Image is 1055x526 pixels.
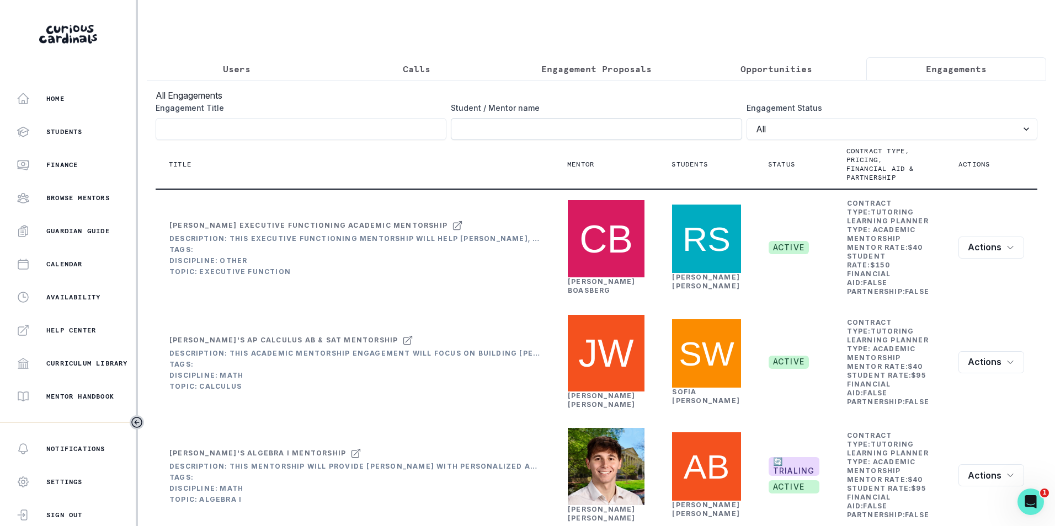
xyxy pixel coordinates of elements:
b: $ 150 [870,261,891,269]
div: Tags: [169,360,540,369]
div: Topic: Calculus [169,382,540,391]
p: Students [672,160,708,169]
a: [PERSON_NAME] [PERSON_NAME] [568,505,636,522]
div: Description: This Academic Mentorship engagement will focus on building [PERSON_NAME]'s confidenc... [169,349,540,358]
p: Notifications [46,444,105,453]
div: Topic: Executive Function [169,267,540,276]
p: Help Center [46,326,96,335]
b: false [863,502,887,510]
div: Discipline: Other [169,256,540,265]
span: active [769,356,809,369]
td: Contract Type: Learning Planner Type: Mentor Rate: Student Rate: Financial Aid: Partnership: [846,431,932,520]
p: Home [46,94,65,103]
div: Description: This executive functioning mentorship will help [PERSON_NAME], a 9th grader with [ME... [169,234,540,243]
p: Mentor [567,160,594,169]
div: Discipline: Math [169,371,540,380]
b: Academic Mentorship [847,458,916,475]
p: Sign Out [46,511,83,519]
a: [PERSON_NAME] [PERSON_NAME] [672,273,740,290]
b: $ 40 [908,243,923,251]
img: Curious Cardinals Logo [39,25,97,44]
p: Engagement Proposals [541,62,652,76]
b: Academic Mentorship [847,226,916,243]
p: Curriculum Library [46,359,128,368]
b: false [905,287,929,296]
b: Academic Mentorship [847,345,916,362]
p: Browse Mentors [46,194,110,202]
p: Finance [46,160,78,169]
td: Contract Type: Learning Planner Type: Mentor Rate: Student Rate: Financial Aid: Partnership: [846,198,932,297]
b: $ 40 [908,475,923,484]
b: tutoring [871,327,914,335]
div: [PERSON_NAME] Executive Functioning Academic Mentorship [169,221,447,230]
div: [PERSON_NAME]'s AP Calculus AB & SAT Mentorship [169,336,398,345]
p: Guardian Guide [46,227,110,235]
label: Engagement Title [156,102,440,114]
span: 1 [1040,489,1049,497]
a: Sofia [PERSON_NAME] [672,388,740,405]
p: Students [46,127,83,136]
td: Contract Type: Learning Planner Type: Mentor Rate: Student Rate: Financial Aid: Partnership: [846,318,932,407]
b: false [863,389,887,397]
p: Mentor Handbook [46,392,114,401]
a: [PERSON_NAME] Boasberg [568,277,636,294]
p: Availability [46,293,100,302]
p: Status [768,160,795,169]
p: Users [223,62,251,76]
b: false [905,398,929,406]
a: [PERSON_NAME] [PERSON_NAME] [568,391,636,409]
button: row menu [958,351,1024,373]
p: Actions [958,160,990,169]
b: $ 95 [911,484,926,492]
p: Engagements [926,62,987,76]
b: tutoring [871,208,914,216]
div: Description: This mentorship will provide [PERSON_NAME] with personalized Algebra 1 support combi... [169,462,540,471]
span: active [769,480,819,493]
p: Calls [403,62,430,76]
p: Contract type, pricing, financial aid & partnership [846,147,919,182]
p: Title [169,160,191,169]
div: Tags: [169,245,540,254]
div: Tags: [169,473,540,482]
b: $ 95 [911,371,926,379]
p: Settings [46,477,83,486]
label: Student / Mentor name [451,102,735,114]
span: 🔄 TRIALING [769,457,819,476]
p: Opportunities [740,62,812,76]
iframe: Intercom live chat [1017,489,1044,515]
b: $ 40 [908,362,923,371]
b: false [863,278,887,287]
button: row menu [958,464,1024,486]
a: [PERSON_NAME] [PERSON_NAME] [672,501,740,518]
div: Discipline: Math [169,484,540,493]
h3: All Engagements [156,89,1037,102]
b: false [905,511,929,519]
label: Engagement Status [747,102,1031,114]
div: [PERSON_NAME]'s Algebra I Mentorship [169,449,346,458]
span: active [769,241,809,254]
p: Calendar [46,260,83,269]
button: Toggle sidebar [130,415,144,430]
button: row menu [958,237,1024,259]
div: Topic: Algebra I [169,495,540,504]
b: tutoring [871,440,914,448]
